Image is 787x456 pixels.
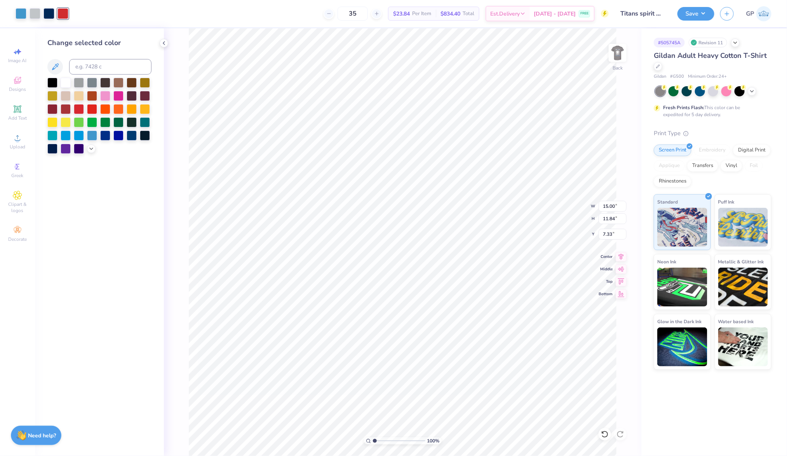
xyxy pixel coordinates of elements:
[677,7,714,21] button: Save
[657,327,707,366] img: Glow in the Dark Ink
[718,268,768,306] img: Metallic & Glitter Ink
[463,10,474,18] span: Total
[663,104,759,118] div: This color can be expedited for 5 day delivery.
[599,291,613,297] span: Bottom
[745,160,763,172] div: Foil
[654,51,767,60] span: Gildan Adult Heavy Cotton T-Shirt
[657,258,676,266] span: Neon Ink
[9,57,27,64] span: Image AI
[663,104,704,111] strong: Fresh Prints Flash:
[756,6,771,21] img: Gene Padilla
[688,73,727,80] span: Minimum Order: 24 +
[746,6,771,21] a: GP
[613,64,623,71] div: Back
[490,10,520,18] span: Est. Delivery
[689,38,727,47] div: Revision 11
[654,38,685,47] div: # 505745A
[9,86,26,92] span: Designs
[580,11,589,16] span: FREE
[69,59,151,75] input: e.g. 7428 c
[4,201,31,214] span: Clipart & logos
[694,144,731,156] div: Embroidery
[8,115,27,121] span: Add Text
[721,160,742,172] div: Vinyl
[534,10,576,18] span: [DATE] - [DATE]
[8,236,27,242] span: Decorate
[599,279,613,284] span: Top
[657,198,678,206] span: Standard
[654,176,691,187] div: Rhinestones
[338,7,368,21] input: – –
[412,10,431,18] span: Per Item
[718,258,764,266] span: Metallic & Glitter Ink
[687,160,718,172] div: Transfers
[718,208,768,247] img: Puff Ink
[657,317,702,325] span: Glow in the Dark Ink
[28,432,56,439] strong: Need help?
[654,73,666,80] span: Gildan
[657,208,707,247] img: Standard
[746,9,754,18] span: GP
[654,144,691,156] div: Screen Print
[718,198,735,206] span: Puff Ink
[599,266,613,272] span: Middle
[670,73,684,80] span: # G500
[441,10,460,18] span: $834.40
[427,437,440,444] span: 100 %
[654,129,771,138] div: Print Type
[657,268,707,306] img: Neon Ink
[654,160,685,172] div: Applique
[610,45,625,61] img: Back
[10,144,25,150] span: Upload
[718,317,754,325] span: Water based Ink
[12,172,24,179] span: Greek
[615,6,672,21] input: Untitled Design
[47,38,151,48] div: Change selected color
[599,254,613,259] span: Center
[718,327,768,366] img: Water based Ink
[393,10,410,18] span: $23.84
[733,144,771,156] div: Digital Print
